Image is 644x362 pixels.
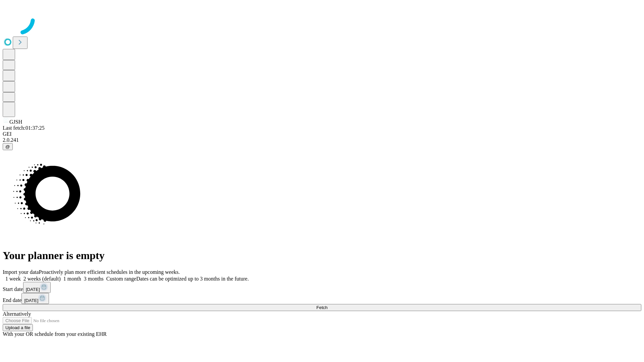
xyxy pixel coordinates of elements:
[136,276,249,282] span: Dates can be optimized up to 3 months in the future.
[3,331,107,337] span: With your OR schedule from your existing EHR
[5,276,21,282] span: 1 week
[63,276,81,282] span: 1 month
[84,276,104,282] span: 3 months
[39,269,180,275] span: Proactively plan more efficient schedules in the upcoming weeks.
[5,144,10,149] span: @
[3,324,33,331] button: Upload a file
[26,287,40,292] span: [DATE]
[3,304,641,311] button: Fetch
[3,131,641,137] div: GEI
[24,298,38,303] span: [DATE]
[9,119,22,125] span: GJSH
[3,311,31,317] span: Alternatively
[3,125,45,131] span: Last fetch: 01:37:25
[3,282,641,293] div: Start date
[3,249,641,262] h1: Your planner is empty
[21,293,49,304] button: [DATE]
[3,269,39,275] span: Import your data
[316,305,327,310] span: Fetch
[106,276,136,282] span: Custom range
[3,293,641,304] div: End date
[3,143,13,150] button: @
[3,137,641,143] div: 2.0.241
[23,282,51,293] button: [DATE]
[23,276,61,282] span: 2 weeks (default)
